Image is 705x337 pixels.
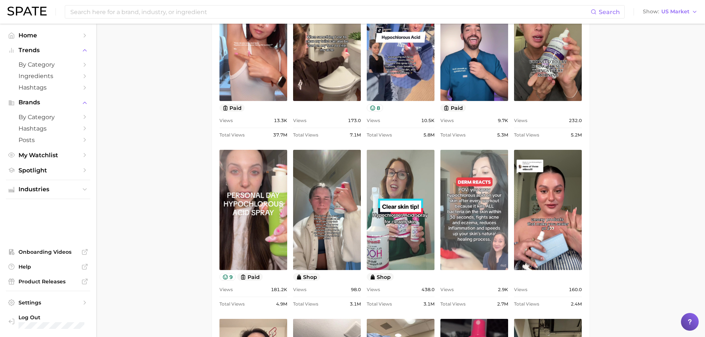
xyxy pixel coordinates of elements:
a: Ingredients [6,70,90,82]
button: paid [219,104,245,112]
span: 5.8m [423,131,434,139]
span: Hashtags [19,125,78,132]
span: Hashtags [19,84,78,91]
button: ShowUS Market [641,7,699,17]
span: 2.4m [571,300,582,309]
a: Help [6,261,90,272]
a: Hashtags [6,123,90,134]
button: paid [237,273,263,281]
button: Trends [6,45,90,56]
span: Product Releases [19,278,78,285]
span: Onboarding Videos [19,249,78,255]
span: 2.7m [497,300,508,309]
a: Onboarding Videos [6,246,90,257]
span: Views [367,285,380,294]
span: Total Views [219,131,245,139]
img: SPATE [7,7,47,16]
span: 9.7k [498,116,508,125]
span: Total Views [440,300,466,309]
span: My Watchlist [19,152,78,159]
span: 3.1m [350,300,361,309]
span: Settings [19,299,78,306]
span: 438.0 [422,285,434,294]
span: Total Views [293,131,318,139]
button: Industries [6,184,90,195]
span: Trends [19,47,78,54]
span: Total Views [367,131,392,139]
a: by Category [6,111,90,123]
button: shop [367,273,394,281]
span: by Category [19,114,78,121]
span: Views [219,116,233,125]
a: Spotlight [6,165,90,176]
span: 98.0 [351,285,361,294]
span: Views [440,285,454,294]
a: Settings [6,297,90,308]
span: Brands [19,99,78,106]
span: 3.1m [423,300,434,309]
a: Posts [6,134,90,146]
span: US Market [661,10,689,14]
span: Views [293,285,306,294]
span: 13.3k [274,116,287,125]
span: Views [440,116,454,125]
span: Total Views [219,300,245,309]
span: 10.5k [421,116,434,125]
a: Hashtags [6,82,90,93]
span: 7.1m [350,131,361,139]
span: Views [293,116,306,125]
input: Search here for a brand, industry, or ingredient [70,6,591,18]
span: Help [19,263,78,270]
span: Spotlight [19,167,78,174]
span: 160.0 [569,285,582,294]
span: Total Views [367,300,392,309]
a: Product Releases [6,276,90,287]
button: Brands [6,97,90,108]
span: Total Views [293,300,318,309]
a: by Category [6,59,90,70]
span: Ingredients [19,73,78,80]
span: Total Views [440,131,466,139]
span: Search [599,9,620,16]
a: Log out. Currently logged in with e-mail zach.stewart@emersongroup.com. [6,312,90,331]
span: Show [643,10,659,14]
span: Industries [19,186,78,193]
span: Views [367,116,380,125]
span: 4.9m [276,300,287,309]
button: paid [440,104,466,112]
span: 2.9k [498,285,508,294]
span: Home [19,32,78,39]
a: Home [6,30,90,41]
span: Posts [19,137,78,144]
a: My Watchlist [6,149,90,161]
span: Views [514,116,527,125]
span: Log Out [19,314,108,321]
span: 5.3m [497,131,508,139]
span: 5.2m [571,131,582,139]
span: Total Views [514,300,539,309]
span: Total Views [514,131,539,139]
button: 8 [367,104,383,112]
span: Views [219,285,233,294]
button: shop [293,273,320,281]
span: 37.7m [273,131,287,139]
span: Views [514,285,527,294]
button: 9 [219,273,236,281]
span: by Category [19,61,78,68]
span: 173.0 [348,116,361,125]
span: 232.0 [569,116,582,125]
span: 181.2k [271,285,287,294]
